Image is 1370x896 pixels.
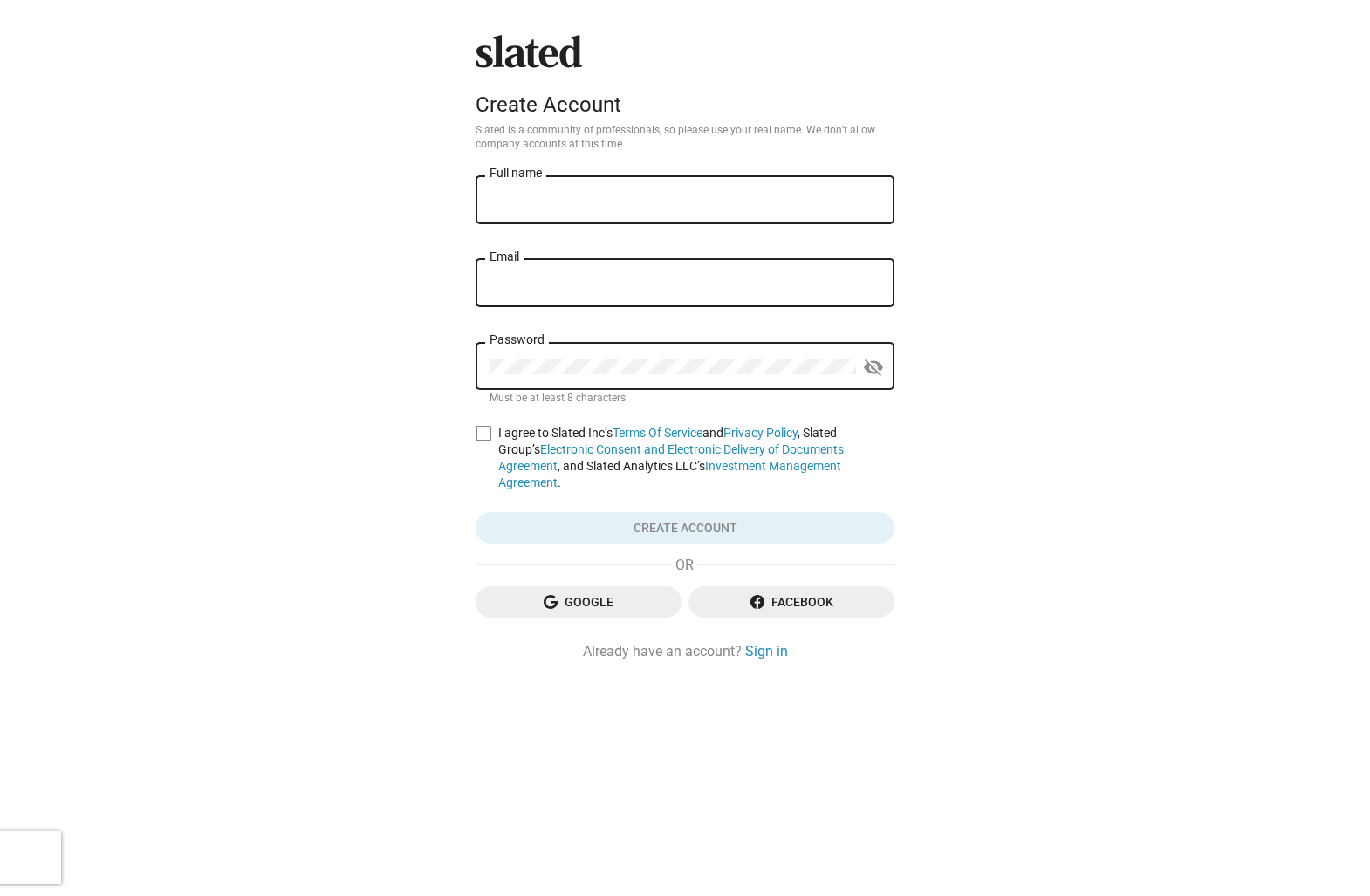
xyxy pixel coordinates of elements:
[856,350,891,385] button: Show password
[498,425,894,491] span: I agree to Slated Inc’s and , Slated Group’s , and Slated Analytics LLC’s .
[476,124,894,152] p: Slated is a community of professionals, so please use your real name. We don’t allow company acco...
[490,586,668,618] span: Google
[863,354,884,381] mat-icon: visibility_off
[498,442,844,473] a: Electronic Consent and Electronic Delivery of Documents Agreement
[745,642,788,660] a: Sign in
[702,586,880,618] span: Facebook
[476,92,894,117] div: Create Account
[476,35,894,124] sl-branding: Create Account
[476,642,894,660] div: Already have an account?
[613,426,702,440] a: Terms Of Service
[723,426,798,440] a: Privacy Policy
[476,586,682,618] button: Google
[490,392,626,406] mat-hint: Must be at least 8 characters
[688,586,894,618] button: Facebook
